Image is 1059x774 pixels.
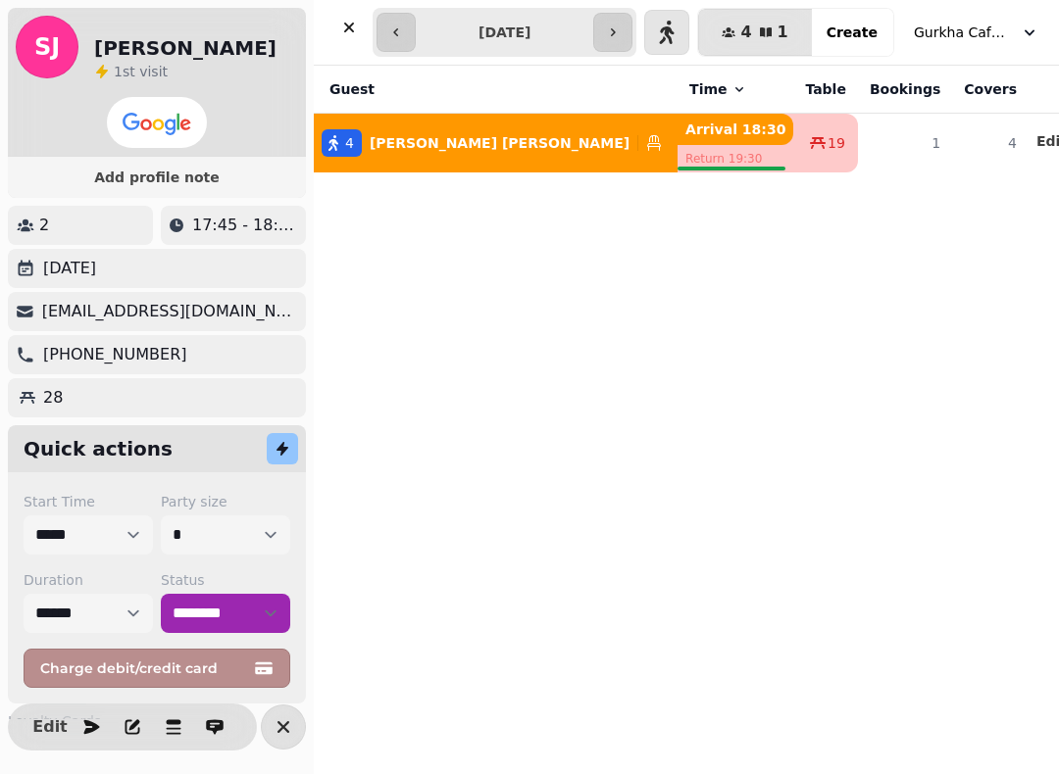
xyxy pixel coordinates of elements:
span: Create [827,25,878,39]
span: Edit [38,719,62,735]
span: 1 [778,24,788,40]
button: 41 [698,9,811,56]
td: 1 [858,114,952,173]
th: Guest [314,66,678,114]
button: Charge debit/credit card [24,649,290,688]
p: [EMAIL_ADDRESS][DOMAIN_NAME] [42,300,298,323]
span: 19 [828,133,845,153]
label: Status [161,570,290,590]
span: 1 [114,64,123,79]
span: SJ [34,35,60,59]
span: Gurkha Cafe & Restauarant [914,23,1012,42]
th: Covers [952,66,1029,114]
p: 2 [39,214,49,237]
p: 28 [43,386,63,410]
span: Add profile note [31,170,282,184]
label: Party size [161,492,290,511]
button: Create [811,9,893,56]
button: Edit [30,707,70,747]
span: Time [689,79,727,99]
h2: [PERSON_NAME] [94,34,277,62]
label: Start Time [24,492,153,511]
span: st [123,64,139,79]
p: [DATE] [43,257,96,280]
button: 4[PERSON_NAME] [PERSON_NAME] [314,120,678,167]
button: Add profile note [16,165,298,190]
p: Arrival 18:30 [678,114,793,145]
p: Return 19:30 [678,145,793,172]
p: visit [114,62,168,81]
th: Bookings [858,66,952,114]
button: Gurkha Cafe & Restauarant [902,15,1051,50]
h2: Quick actions [24,435,173,462]
label: Duration [24,570,153,590]
th: Table [793,66,858,114]
p: 17:45 - 18:30 [192,214,298,237]
p: [PHONE_NUMBER] [43,343,187,366]
td: 4 [952,114,1029,173]
p: [PERSON_NAME] [PERSON_NAME] [370,133,630,153]
span: 4 [740,24,751,40]
button: Time [689,79,746,99]
span: Charge debit/credit card [40,661,250,675]
span: 4 [345,133,354,153]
